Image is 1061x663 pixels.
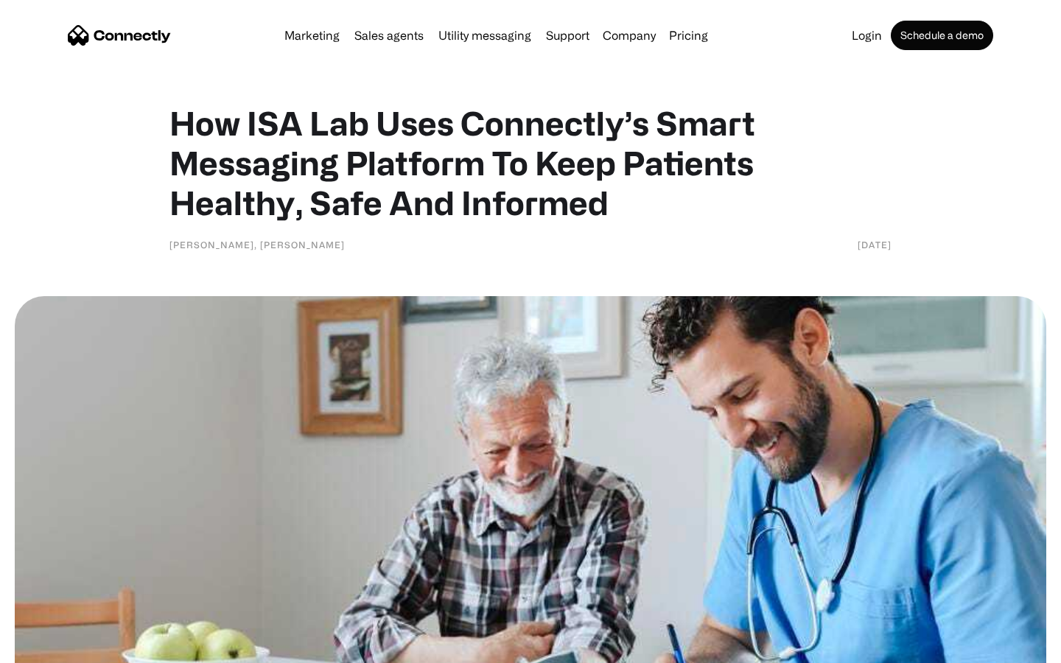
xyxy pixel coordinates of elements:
[540,29,595,41] a: Support
[663,29,714,41] a: Pricing
[433,29,537,41] a: Utility messaging
[15,637,88,658] aside: Language selected: English
[169,103,892,222] h1: How ISA Lab Uses Connectly’s Smart Messaging Platform To Keep Patients Healthy, Safe And Informed
[603,25,656,46] div: Company
[891,21,993,50] a: Schedule a demo
[279,29,346,41] a: Marketing
[349,29,430,41] a: Sales agents
[29,637,88,658] ul: Language list
[846,29,888,41] a: Login
[169,237,345,252] div: [PERSON_NAME], [PERSON_NAME]
[858,237,892,252] div: [DATE]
